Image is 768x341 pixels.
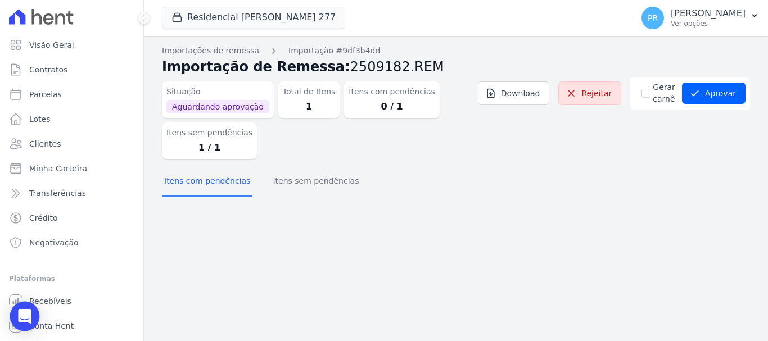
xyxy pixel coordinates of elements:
a: Parcelas [4,83,139,106]
p: [PERSON_NAME] [671,8,746,19]
a: Recebíveis [4,290,139,312]
button: Residencial [PERSON_NAME] 277 [162,7,345,28]
button: PR [PERSON_NAME] Ver opções [633,2,768,34]
a: Transferências [4,182,139,204]
span: 2509182.REM [350,59,444,75]
a: Minha Carteira [4,157,139,180]
span: Contratos [29,64,67,75]
span: PR [648,14,658,22]
span: Aguardando aprovação [166,100,269,113]
a: Importação #9df3b4dd [288,45,380,57]
span: Transferências [29,188,86,199]
h2: Importação de Remessa: [162,57,750,77]
span: Negativação [29,237,79,248]
a: Download [478,81,550,105]
dd: 0 / 1 [349,100,435,113]
span: Recebíveis [29,295,71,307]
dt: Itens com pendências [349,86,435,98]
nav: Breadcrumb [162,45,750,57]
a: Rejeitar [558,81,621,105]
p: Ver opções [671,19,746,28]
a: Visão Geral [4,34,139,56]
span: Clientes [29,138,61,149]
span: Parcelas [29,89,62,100]
dt: Itens sem pendências [166,127,252,139]
div: Open Intercom Messenger [10,302,40,331]
span: Minha Carteira [29,163,87,174]
a: Conta Hent [4,315,139,337]
a: Lotes [4,108,139,130]
label: Gerar carnê [653,81,675,105]
button: Aprovar [682,83,746,104]
button: Itens sem pendências [270,167,361,197]
span: Visão Geral [29,39,74,51]
dd: 1 [283,100,336,113]
a: Clientes [4,133,139,155]
dt: Situação [166,86,269,98]
dt: Total de Itens [283,86,336,98]
a: Crédito [4,207,139,229]
button: Itens com pendências [162,167,252,197]
span: Crédito [29,212,58,224]
a: Contratos [4,58,139,81]
a: Importações de remessa [162,45,259,57]
a: Negativação [4,231,139,254]
span: Conta Hent [29,320,74,331]
div: Plataformas [9,272,134,285]
dd: 1 / 1 [166,141,252,154]
span: Lotes [29,113,51,125]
